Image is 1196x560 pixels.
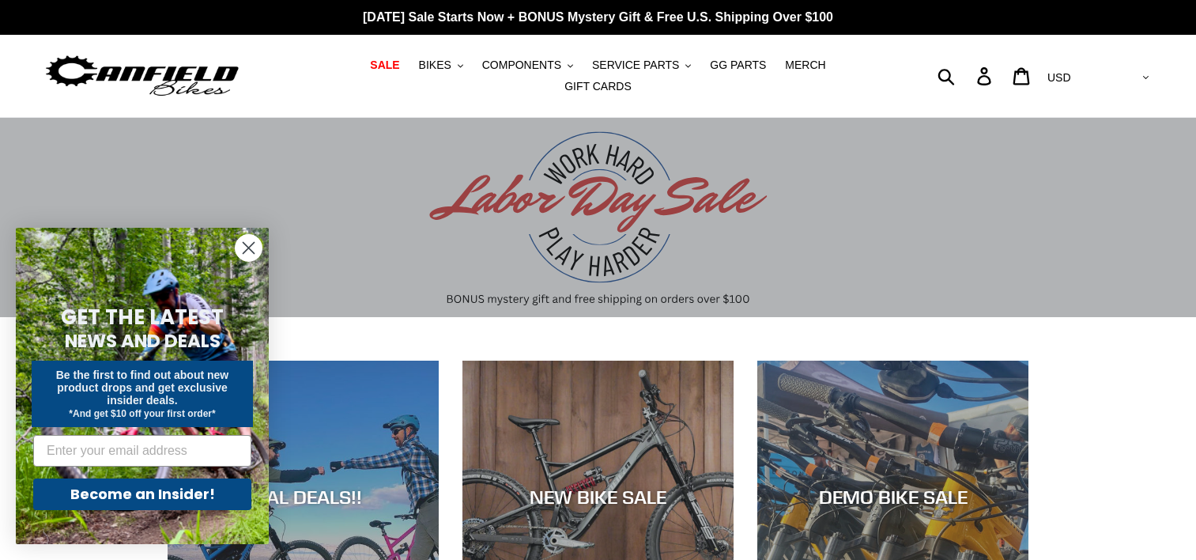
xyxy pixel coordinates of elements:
[411,55,471,76] button: BIKES
[482,59,561,72] span: COMPONENTS
[235,234,262,262] button: Close dialog
[168,485,439,508] div: REAL DEALS!!
[419,59,451,72] span: BIKES
[592,59,679,72] span: SERVICE PARTS
[69,408,215,419] span: *And get $10 off your first order*
[785,59,825,72] span: MERCH
[474,55,581,76] button: COMPONENTS
[710,59,766,72] span: GG PARTS
[61,303,224,331] span: GET THE LATEST
[757,485,1028,508] div: DEMO BIKE SALE
[33,479,251,510] button: Become an Insider!
[56,369,229,407] span: Be the first to find out about new product drops and get exclusive insider deals.
[702,55,774,76] a: GG PARTS
[33,435,251,467] input: Enter your email address
[556,76,640,97] a: GIFT CARDS
[777,55,833,76] a: MERCH
[584,55,699,76] button: SERVICE PARTS
[946,59,987,93] input: Search
[462,485,734,508] div: NEW BIKE SALE
[362,55,407,76] a: SALE
[43,51,241,101] img: Canfield Bikes
[370,59,399,72] span: SALE
[564,80,632,93] span: GIFT CARDS
[65,328,221,354] span: NEWS AND DEALS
